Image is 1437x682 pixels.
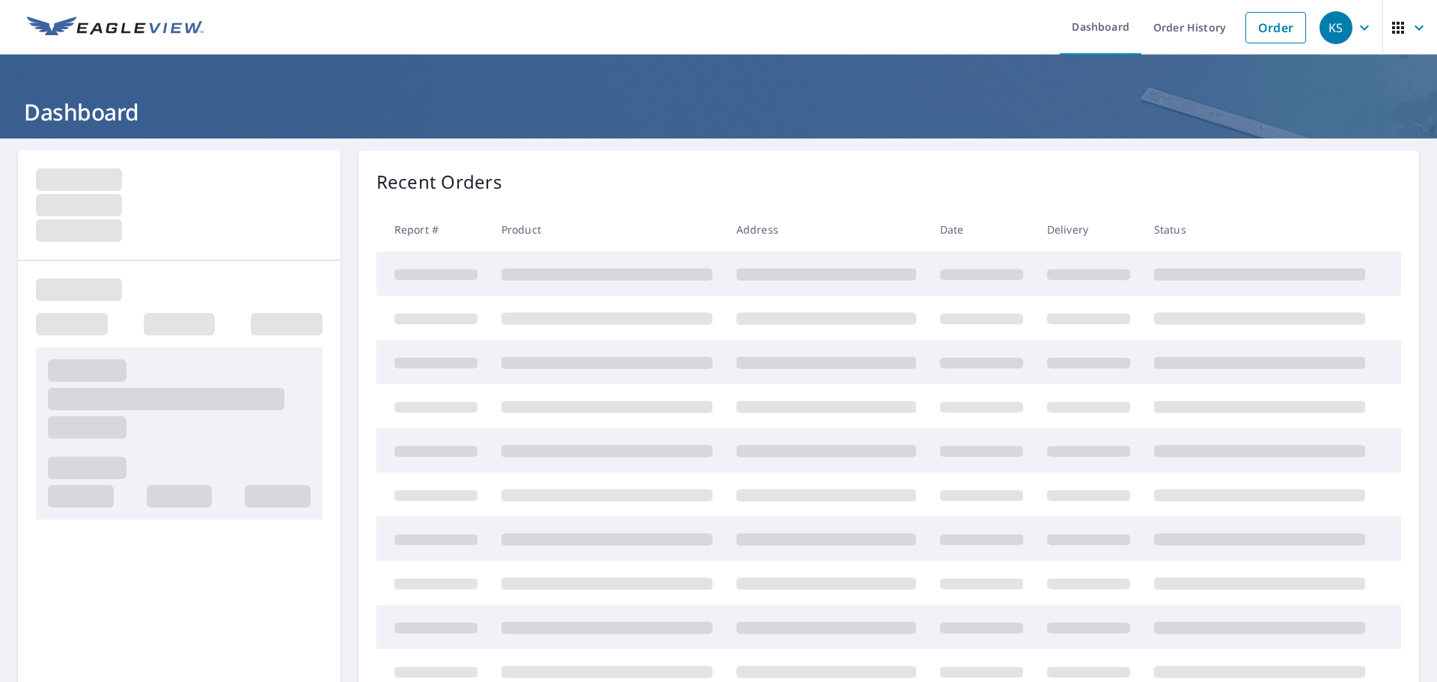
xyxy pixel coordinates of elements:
[376,168,502,195] p: Recent Orders
[1142,207,1377,252] th: Status
[1035,207,1142,252] th: Delivery
[27,16,204,39] img: EV Logo
[489,207,724,252] th: Product
[1245,12,1306,43] a: Order
[928,207,1035,252] th: Date
[18,97,1419,127] h1: Dashboard
[376,207,489,252] th: Report #
[724,207,928,252] th: Address
[1319,11,1352,44] div: KS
